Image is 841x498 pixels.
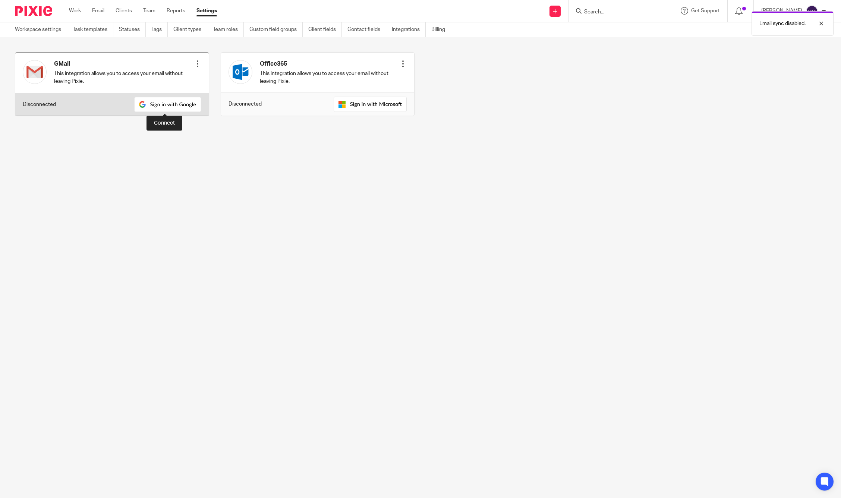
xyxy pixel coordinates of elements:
[54,70,194,85] p: This integration allows you to access your email without leaving Pixie.
[143,7,155,15] a: Team
[213,22,244,37] a: Team roles
[73,22,113,37] a: Task templates
[151,22,168,37] a: Tags
[308,22,342,37] a: Client fields
[229,60,252,84] img: outlook.svg
[334,97,407,112] img: sign-in-with-outlook.svg
[392,22,426,37] a: Integrations
[260,70,400,85] p: This integration allows you to access your email without leaving Pixie.
[23,60,47,84] img: gmail.svg
[173,22,207,37] a: Client types
[759,20,806,27] p: Email sync disabled.
[92,7,104,15] a: Email
[23,101,56,108] p: Disconnected
[196,7,217,15] a: Settings
[249,22,303,37] a: Custom field groups
[134,97,201,112] img: sign-in-with-gmail.svg
[54,60,194,68] h4: GMail
[119,22,146,37] a: Statuses
[167,7,185,15] a: Reports
[229,100,262,108] p: Disconnected
[15,22,67,37] a: Workspace settings
[347,22,386,37] a: Contact fields
[806,5,818,17] img: svg%3E
[15,6,52,16] img: Pixie
[69,7,81,15] a: Work
[260,60,400,68] h4: Office365
[116,7,132,15] a: Clients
